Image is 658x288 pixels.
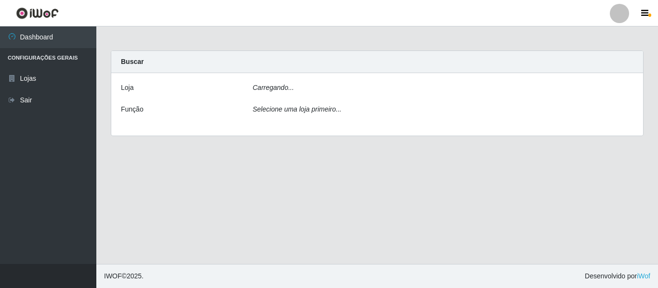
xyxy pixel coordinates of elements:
[585,271,650,281] span: Desenvolvido por
[121,104,144,114] label: Função
[104,272,122,280] span: IWOF
[253,84,294,91] i: Carregando...
[637,272,650,280] a: iWof
[121,58,144,65] strong: Buscar
[121,83,133,93] label: Loja
[253,105,342,113] i: Selecione uma loja primeiro...
[16,7,59,19] img: CoreUI Logo
[104,271,144,281] span: © 2025 .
